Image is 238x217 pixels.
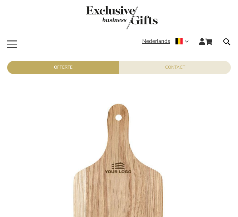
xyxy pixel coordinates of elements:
a: Contact [119,61,231,74]
a: Offerte [7,61,119,74]
a: store logo [6,6,238,32]
img: Exclusive Business gifts logo [86,6,158,29]
span: Nederlands [142,37,170,45]
div: Nederlands [142,37,193,45]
